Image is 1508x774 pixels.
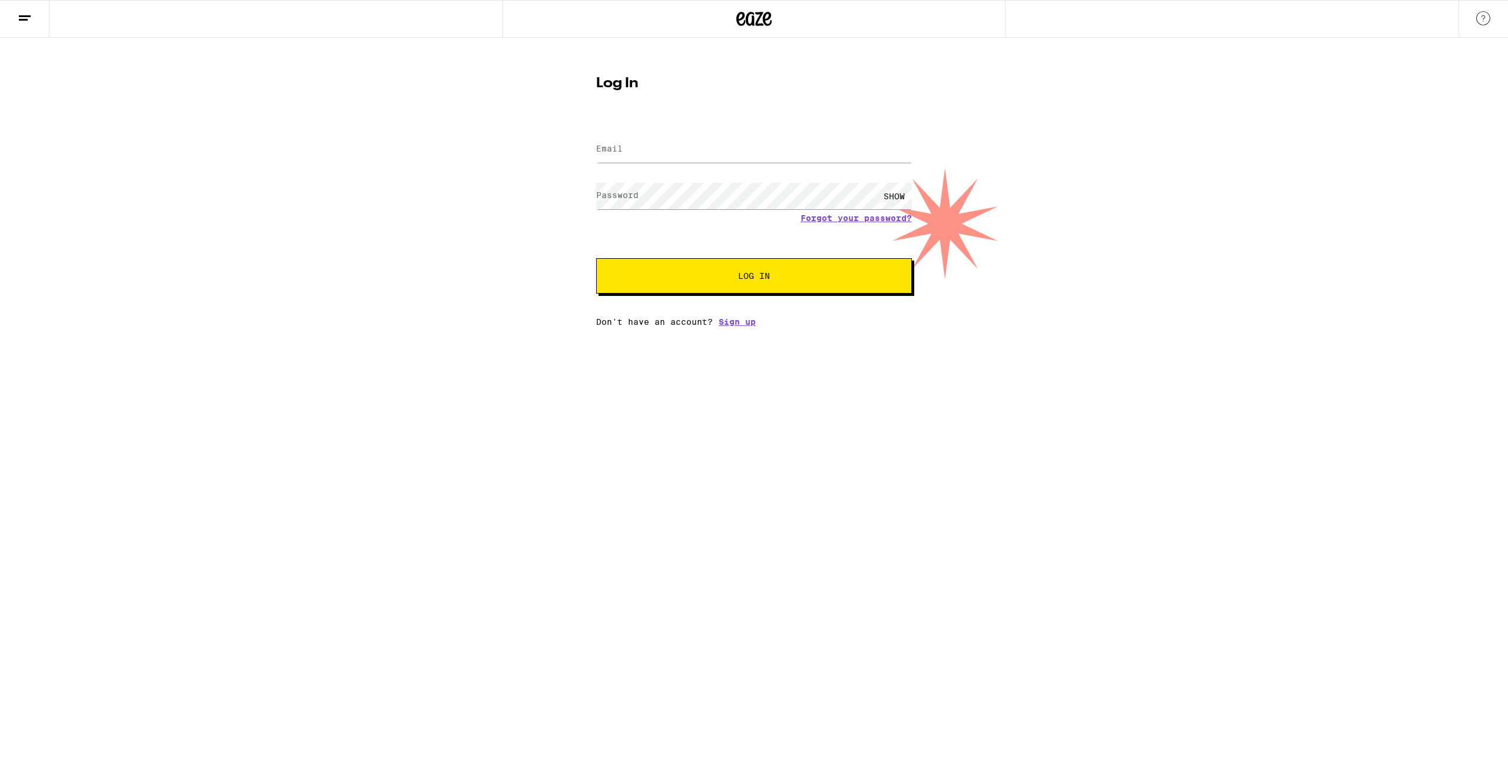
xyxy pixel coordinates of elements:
[877,183,912,209] div: SHOW
[801,213,912,223] a: Forgot your password?
[596,258,912,294] button: Log In
[596,144,623,153] label: Email
[596,77,912,91] h1: Log In
[719,317,756,327] a: Sign up
[596,317,912,327] div: Don't have an account?
[738,272,770,280] span: Log In
[596,136,912,163] input: Email
[596,190,639,200] label: Password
